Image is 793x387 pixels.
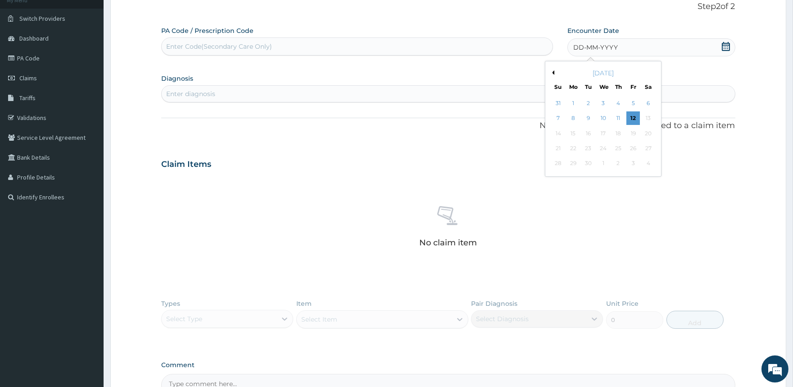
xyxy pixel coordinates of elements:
[581,97,595,110] div: Choose Tuesday, September 2nd, 2025
[552,127,565,140] div: Not available Sunday, September 14th, 2025
[5,246,172,278] textarea: Type your message and hit 'Enter'
[581,142,595,155] div: Not available Tuesday, September 23rd, 2025
[573,43,618,52] span: DD-MM-YYYY
[626,97,640,110] div: Choose Friday, September 5th, 2025
[148,5,169,26] div: Minimize live chat window
[641,127,655,140] div: Not available Saturday, September 20th, 2025
[161,120,735,132] p: NB: All diagnosis must be linked to a claim item
[19,74,37,82] span: Claims
[599,83,607,91] div: We
[161,74,193,83] label: Diagnosis
[612,127,625,140] div: Not available Thursday, September 18th, 2025
[581,112,595,125] div: Choose Tuesday, September 9th, 2025
[552,112,565,125] div: Choose Sunday, September 7th, 2025
[597,127,610,140] div: Not available Wednesday, September 17th, 2025
[552,142,565,155] div: Not available Sunday, September 21st, 2025
[551,96,656,171] div: month 2025-09
[161,160,211,170] h3: Claim Items
[612,157,625,170] div: Not available Thursday, October 2nd, 2025
[19,14,65,23] span: Switch Providers
[52,114,124,205] span: We're online!
[549,69,657,78] div: [DATE]
[161,26,254,35] label: PA Code / Prescription Code
[626,127,640,140] div: Not available Friday, September 19th, 2025
[552,97,565,110] div: Choose Sunday, August 31st, 2025
[161,2,735,12] p: Step 2 of 2
[161,361,735,369] label: Comment
[17,45,36,68] img: d_794563401_company_1708531726252_794563401
[612,142,625,155] div: Not available Thursday, September 25th, 2025
[614,83,622,91] div: Th
[641,142,655,155] div: Not available Saturday, September 27th, 2025
[566,157,580,170] div: Not available Monday, September 29th, 2025
[566,127,580,140] div: Not available Monday, September 15th, 2025
[581,127,595,140] div: Not available Tuesday, September 16th, 2025
[19,94,36,102] span: Tariffs
[581,157,595,170] div: Not available Tuesday, September 30th, 2025
[626,112,640,125] div: Choose Friday, September 12th, 2025
[630,83,637,91] div: Fr
[554,83,562,91] div: Su
[597,157,610,170] div: Not available Wednesday, October 1st, 2025
[569,83,577,91] div: Mo
[552,157,565,170] div: Not available Sunday, September 28th, 2025
[19,34,49,42] span: Dashboard
[641,157,655,170] div: Not available Saturday, October 4th, 2025
[566,142,580,155] div: Not available Monday, September 22nd, 2025
[612,97,625,110] div: Choose Thursday, September 4th, 2025
[612,112,625,125] div: Choose Thursday, September 11th, 2025
[597,97,610,110] div: Choose Wednesday, September 3rd, 2025
[626,142,640,155] div: Not available Friday, September 26th, 2025
[166,89,215,98] div: Enter diagnosis
[419,238,477,247] p: No claim item
[47,51,151,62] div: Chat with us now
[567,26,619,35] label: Encounter Date
[566,97,580,110] div: Choose Monday, September 1st, 2025
[626,157,640,170] div: Not available Friday, October 3rd, 2025
[566,112,580,125] div: Choose Monday, September 8th, 2025
[166,42,272,51] div: Enter Code(Secondary Care Only)
[641,112,655,125] div: Not available Saturday, September 13th, 2025
[597,142,610,155] div: Not available Wednesday, September 24th, 2025
[641,97,655,110] div: Choose Saturday, September 6th, 2025
[644,83,652,91] div: Sa
[597,112,610,125] div: Choose Wednesday, September 10th, 2025
[550,70,554,75] button: Previous Month
[585,83,592,91] div: Tu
